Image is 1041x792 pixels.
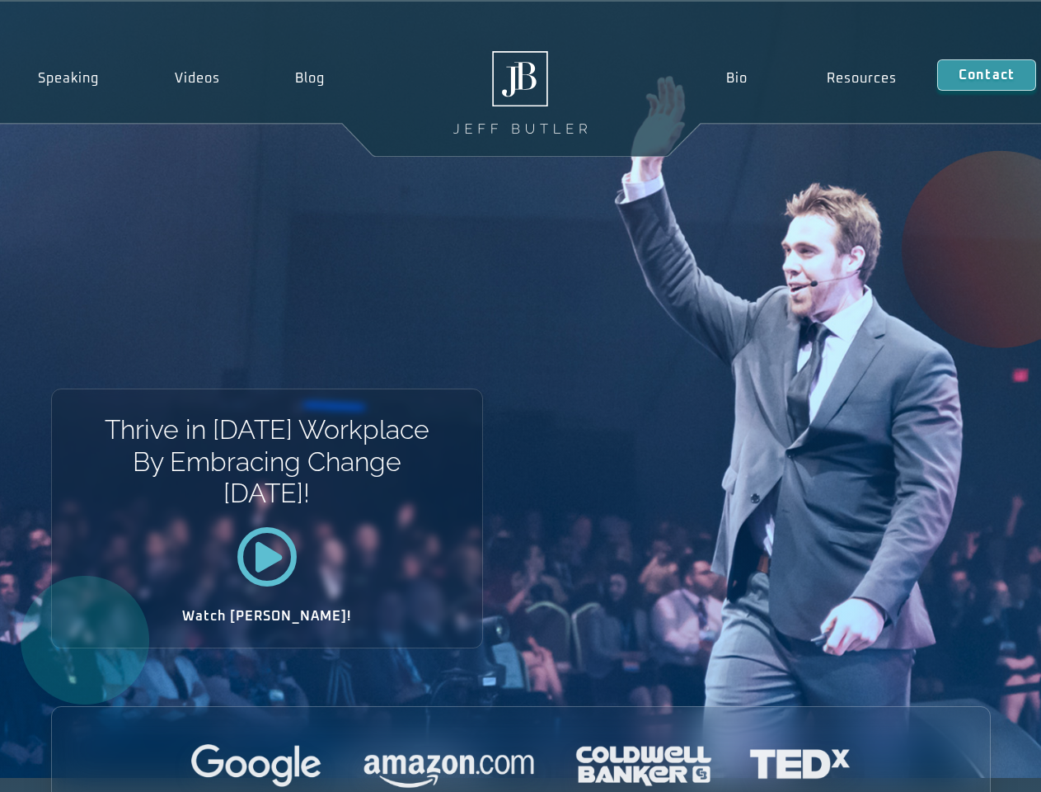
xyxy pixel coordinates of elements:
span: Contact [959,68,1015,82]
a: Bio [686,59,787,97]
a: Resources [787,59,937,97]
h1: Thrive in [DATE] Workplace By Embracing Change [DATE]! [103,414,430,509]
a: Videos [137,59,258,97]
h2: Watch [PERSON_NAME]! [110,610,424,623]
a: Contact [937,59,1036,91]
nav: Menu [686,59,936,97]
a: Blog [257,59,363,97]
